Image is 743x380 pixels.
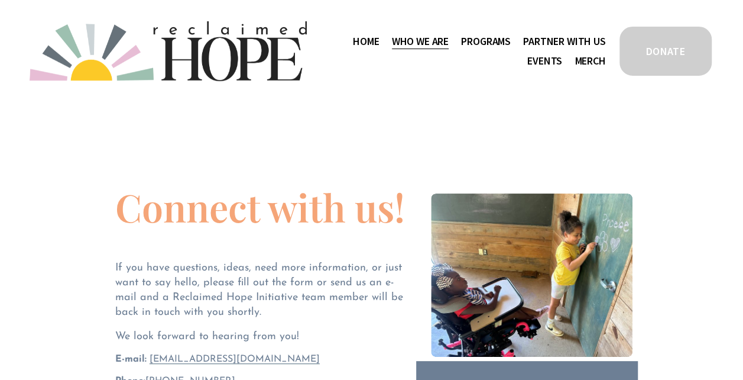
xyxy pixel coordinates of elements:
[461,33,511,51] a: folder dropdown
[575,51,605,70] a: Merch
[353,33,379,51] a: Home
[523,33,605,50] span: Partner With Us
[392,33,449,51] a: folder dropdown
[392,33,449,50] span: Who We Are
[115,331,299,342] span: We look forward to hearing from you!
[523,33,605,51] a: folder dropdown
[527,51,562,70] a: Events
[115,355,147,364] strong: E-mail:
[618,25,713,78] a: DONATE
[115,262,407,318] span: If you have questions, ideas, need more information, or just want to say hello, please fill out t...
[30,21,307,81] img: Reclaimed Hope Initiative
[115,188,405,226] h1: Connect with us!
[461,33,511,50] span: Programs
[150,355,320,364] a: [EMAIL_ADDRESS][DOMAIN_NAME]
